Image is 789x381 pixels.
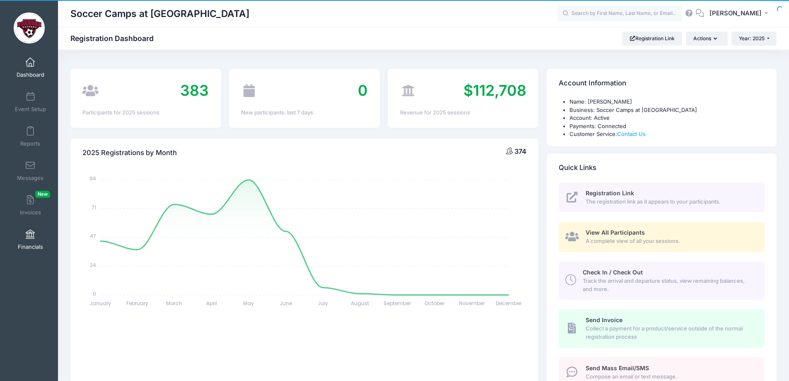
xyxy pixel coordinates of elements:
[17,175,43,182] span: Messages
[559,309,765,347] a: Send Invoice Collect a payment for a product/service outside of the normal registration process
[586,189,634,197] span: Registration Link
[569,114,765,122] li: Account: Active
[244,300,254,307] tspan: May
[280,300,292,307] tspan: June
[90,261,96,268] tspan: 24
[686,32,727,46] button: Actions
[35,191,50,198] span: New
[496,300,522,307] tspan: December
[126,300,148,307] tspan: February
[569,98,765,106] li: Name: [PERSON_NAME]
[400,109,526,117] div: Revenue for 2025 sessions
[11,225,50,254] a: Financials
[20,140,40,147] span: Reports
[89,300,111,307] tspan: January
[166,300,183,307] tspan: March
[351,300,369,307] tspan: August
[318,300,328,307] tspan: July
[90,233,96,240] tspan: 47
[93,290,96,297] tspan: 0
[586,198,755,206] span: The registration link as it appears to your participants.
[559,222,765,252] a: View All Participants A complete view of all your sessions.
[384,300,411,307] tspan: September
[514,147,526,155] span: 374
[739,35,765,41] span: Year: 2025
[569,122,765,131] li: Payments: Connected
[11,87,50,116] a: Event Setup
[586,237,755,245] span: A complete view of all your sessions.
[586,325,755,341] span: Collect a payment for a product/service outside of the normal registration process
[583,277,755,293] span: Track the arrival and departure status, view remaining balances, and more.
[569,106,765,114] li: Business: Soccer Camps at [GEOGRAPHIC_DATA]
[425,300,445,307] tspan: October
[709,9,762,18] span: [PERSON_NAME]
[14,12,45,44] img: Soccer Camps at Roanoke College
[622,32,682,46] a: Registration Link
[17,71,44,78] span: Dashboard
[586,364,649,371] span: Send Mass Email/SMS
[92,204,96,211] tspan: 71
[82,109,209,117] div: Participants for 2025 sessions
[583,269,643,276] span: Check In / Check Out
[569,130,765,138] li: Customer Service:
[89,175,96,182] tspan: 94
[18,243,43,250] span: Financials
[180,81,209,99] span: 383
[241,109,367,117] div: New participants: last 7 days
[617,131,646,137] a: Contact Us
[11,156,50,185] a: Messages
[586,373,755,381] span: Compose an email or text message.
[11,53,50,82] a: Dashboard
[559,72,626,95] h4: Account Information
[70,34,161,43] h1: Registration Dashboard
[557,5,682,22] input: Search by First Name, Last Name, or Email...
[82,141,177,165] h4: 2025 Registrations by Month
[11,122,50,151] a: Reports
[704,4,777,23] button: [PERSON_NAME]
[586,229,645,236] span: View All Participants
[70,4,249,23] h1: Soccer Camps at [GEOGRAPHIC_DATA]
[206,300,217,307] tspan: April
[559,182,765,213] a: Registration Link The registration link as it appears to your participants.
[559,156,596,180] h4: Quick Links
[586,316,623,323] span: Send Invoice
[15,106,46,113] span: Event Setup
[559,262,765,300] a: Check In / Check Out Track the arrival and departure status, view remaining balances, and more.
[459,300,485,307] tspan: November
[731,32,777,46] button: Year: 2025
[358,81,368,99] span: 0
[20,209,41,216] span: Invoices
[11,191,50,220] a: InvoicesNew
[463,81,526,99] span: $112,708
